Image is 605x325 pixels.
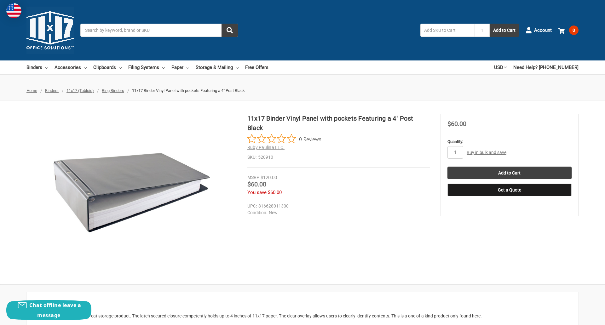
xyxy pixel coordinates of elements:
[420,24,475,37] input: Add SKU to Cart
[128,60,165,74] a: Filing Systems
[534,27,552,34] span: Account
[299,134,321,144] span: 0 Reviews
[66,88,94,93] a: 11x17 (Tabloid)
[447,120,466,128] span: $60.00
[447,184,572,196] button: Get a Quote
[45,88,59,93] a: Binders
[247,154,430,161] dd: 520910
[245,60,268,74] a: Free Offers
[513,60,579,74] a: Need Help? [PHONE_NUMBER]
[247,209,267,216] dt: Condition:
[247,190,267,195] span: You save
[447,167,572,179] input: Add to Cart
[494,60,507,74] a: USD
[247,203,427,209] dd: 816628011300
[558,22,579,38] a: 0
[247,203,257,209] dt: UPC:
[171,60,189,74] a: Paper
[261,175,277,180] span: $120.00
[196,60,239,74] a: Storage & Mailing
[247,209,427,216] dd: New
[467,150,506,155] a: Buy in bulk and save
[55,60,87,74] a: Accessories
[569,26,579,35] span: 0
[80,24,238,37] input: Search by keyword, brand or SKU
[247,180,266,188] span: $60.00
[268,190,282,195] span: $60.00
[247,154,256,161] dt: SKU:
[526,22,552,38] a: Account
[26,60,48,74] a: Binders
[102,88,124,93] a: Ring Binders
[247,145,285,150] a: Ruby Paulina LLC.
[93,60,122,74] a: Clipboards
[490,24,519,37] button: Add to Cart
[247,114,430,133] h1: 11x17 Binder Vinyl Panel with pockets Featuring a 4" Post Black
[247,174,259,181] div: MSRP
[26,88,37,93] a: Home
[447,139,572,145] label: Quantity:
[33,313,572,319] div: This 4'' post binder makes a great storage product. The latch secured closure competently holds u...
[132,88,245,93] span: 11x17 Binder Vinyl Panel with pockets Featuring a 4" Post Black
[26,7,74,54] img: 11x17.com
[29,302,81,319] span: Chat offline leave a message
[247,134,321,144] button: Rated 0 out of 5 stars from 0 reviews. Jump to reviews.
[6,300,91,320] button: Chat offline leave a message
[33,299,572,308] h2: Description
[53,114,210,271] img: 11x17 Binder Vinyl Panel with pockets Featuring a 4" Post Black
[6,3,21,18] img: duty and tax information for United States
